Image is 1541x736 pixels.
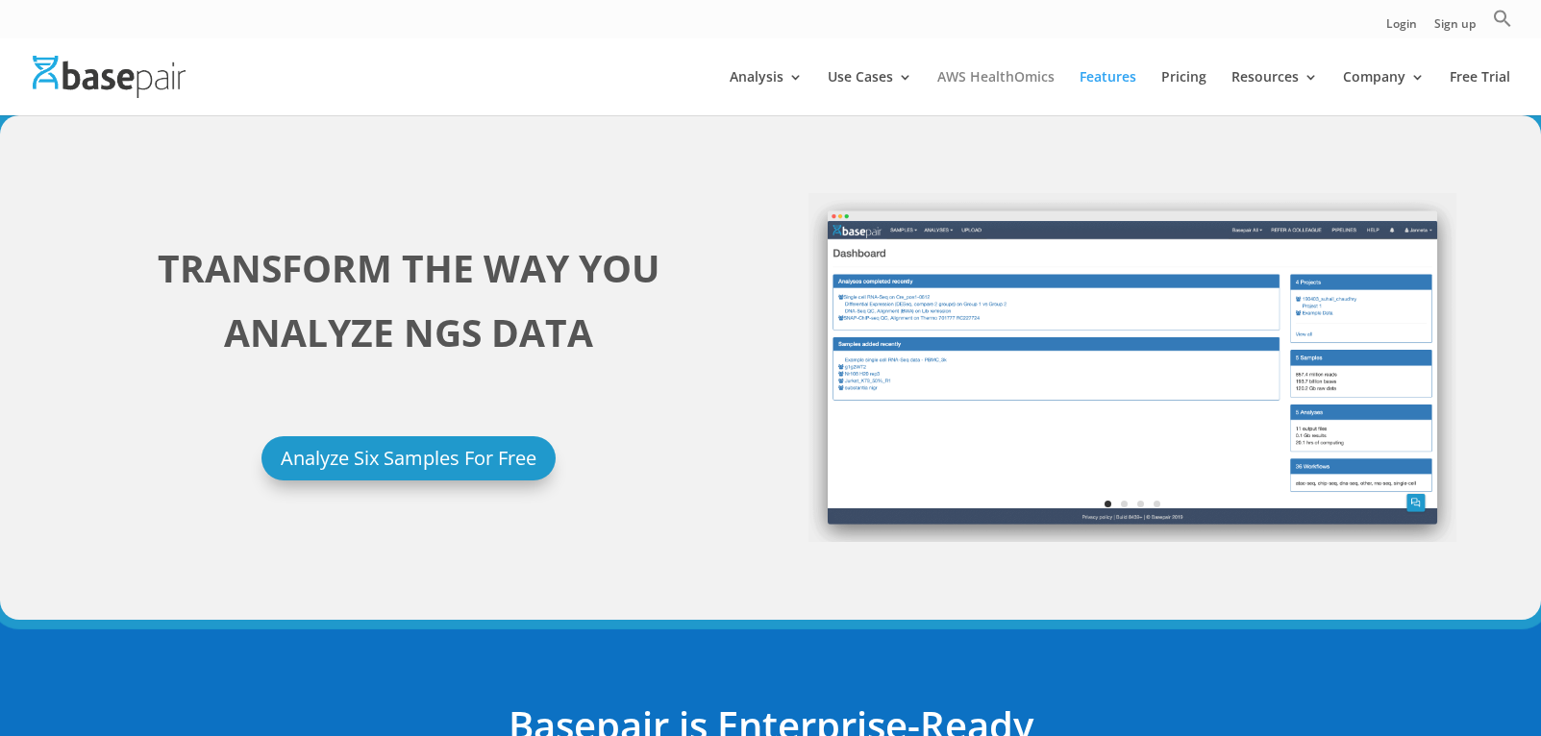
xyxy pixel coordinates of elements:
[1493,9,1512,28] svg: Search
[224,307,593,357] strong: ANALYZE NGS DATA
[1161,70,1206,115] a: Pricing
[261,436,556,480] a: Analyze Six Samples For Free
[1080,70,1136,115] a: Features
[1493,9,1512,38] a: Search Icon Link
[828,70,912,115] a: Use Cases
[1434,18,1476,38] a: Sign up
[937,70,1055,115] a: AWS HealthOmics
[1386,18,1417,38] a: Login
[730,70,803,115] a: Analysis
[33,56,186,97] img: Basepair
[1105,501,1111,507] a: 1
[158,242,659,293] strong: TRANSFORM THE WAY YOU
[808,193,1456,542] img: screely-1570826147681.png
[1154,501,1160,507] a: 4
[1137,501,1144,507] a: 3
[1343,70,1425,115] a: Company
[1121,501,1128,507] a: 2
[1231,70,1318,115] a: Resources
[1450,70,1510,115] a: Free Trial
